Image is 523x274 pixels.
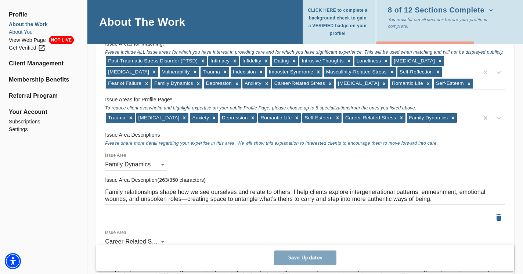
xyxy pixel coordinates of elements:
h4: About The Work [99,15,185,29]
div: Accessibility Menu [5,253,21,269]
span: 8 of 12 Sections Complete [388,7,493,14]
div: [MEDICAL_DATA] [136,113,181,123]
h6: Issue Areas for Profile Page * [105,96,505,104]
div: Trauma [106,113,126,123]
div: Fear of Failure [106,79,143,88]
li: View Web Page [9,36,78,44]
span: Profile [9,10,78,19]
div: Loneliness [354,56,382,66]
div: [MEDICAL_DATA] [392,56,436,66]
span: Please share more detail regarding your expertise in this area. We will show this explanation to ... [105,141,438,146]
label: Issue Area [105,154,126,158]
button: CLICK HERE to complete a background check to gain a VERIFIED badge on your profile! [307,4,371,40]
a: Client Management [9,59,78,68]
a: Subscriptions [9,118,78,126]
div: Self-Esteem [434,79,465,88]
div: Imposter Syndrome [267,67,314,77]
div: Family Dynamics [407,113,449,123]
span: NOT LIVE [49,36,74,44]
a: Referral Program [9,91,78,100]
div: Anxiety [242,79,263,88]
div: Post-Traumatic Stress Disorder (PTSD) [106,56,199,66]
div: Intimacy [208,56,231,66]
div: Career-Related Stress [343,113,397,123]
span: To reduce client overwhelm and highlight expertise on your public Profile Page, please choose up ... [105,105,416,112]
a: Settings [9,126,78,133]
textarea: Family relationships shape how we see ourselves and relate to others. I help clients explore inte... [105,188,505,202]
div: Dating [272,56,290,66]
div: Infidelity [240,56,262,66]
label: Issue Area [105,231,126,235]
div: [MEDICAL_DATA] [336,79,380,88]
a: Get Verified [9,44,78,52]
div: Self-Esteem [302,113,333,123]
span: CLICK HERE to complete a background check to gain a VERIFIED badge on your profile! [307,7,368,37]
div: Anxiety [190,113,210,123]
div: Trauma [201,67,221,77]
h6: Issue Area Descriptions [105,131,505,139]
div: Career-Related Stress [272,79,326,88]
div: Get Verified [9,44,46,52]
span: Please include ALL issue areas for which you have interest in providing care and for which you ha... [105,50,504,56]
div: Family Dynamics [105,159,167,170]
h6: Issue Area Description(263/350 characters) [105,176,505,184]
div: Romantic Life [258,113,293,123]
div: Masculinity-Related Stress [324,67,388,77]
div: Family Dynamics [152,79,194,88]
a: About the Work [9,21,78,28]
span: Your Account [9,108,78,116]
button: 8 of 12 Sections Complete [388,4,496,16]
a: About You [9,28,78,36]
div: Indecision [231,67,257,77]
a: Membership Benefits [9,75,78,84]
div: Depression [220,113,249,123]
p: You must fill out all sections before your profile is complete. [388,16,502,29]
div: Depression [204,79,233,88]
div: [MEDICAL_DATA] [106,67,150,77]
div: Vulnerability [160,67,191,77]
a: View Web PageNOT LIVE [9,36,78,44]
div: Romantic Life [390,79,424,88]
div: Self-Reflection [397,67,434,77]
div: Family Dynamics [105,236,167,248]
div: Intrusive Thoughts [299,56,345,66]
